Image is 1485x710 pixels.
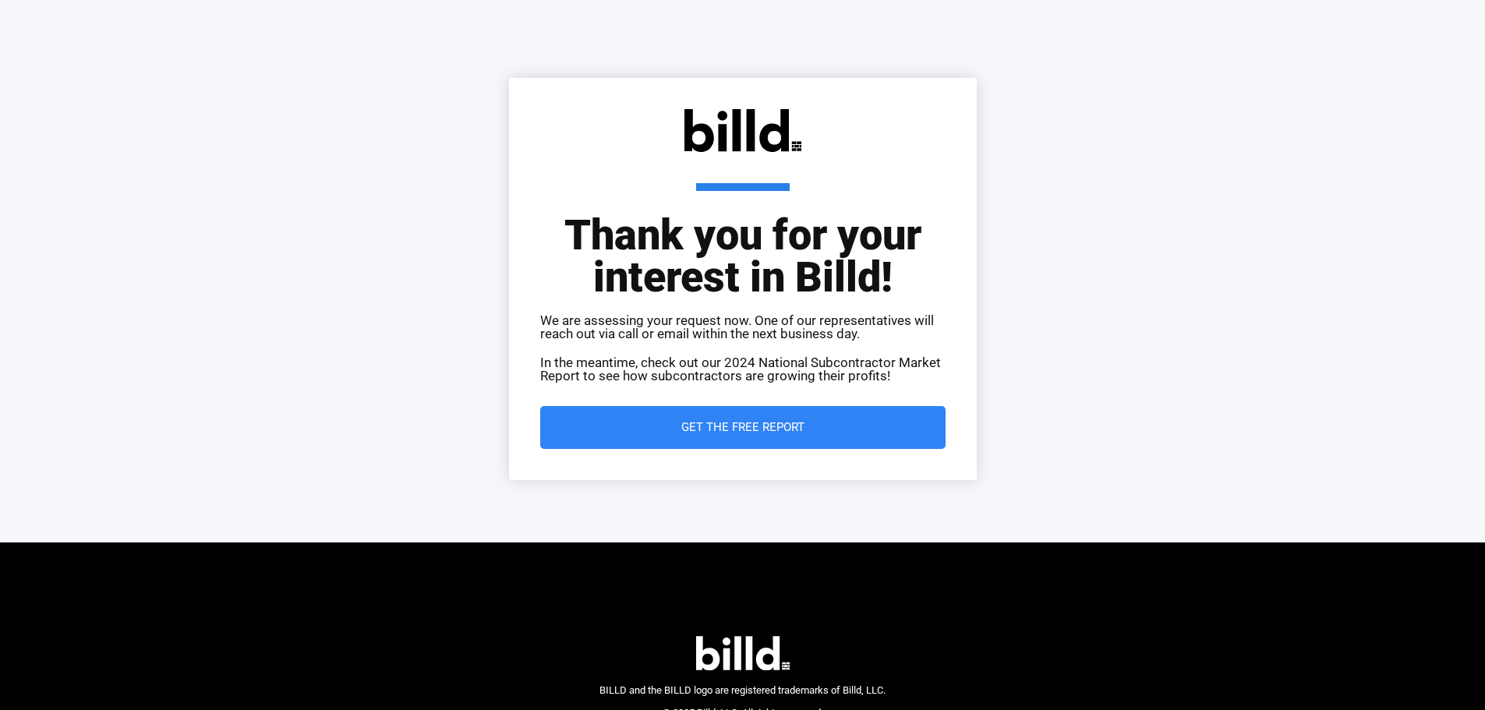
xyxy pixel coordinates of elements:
a: Get the Free Report [540,406,946,449]
h1: Thank you for your interest in Billd! [540,183,946,298]
p: We are assessing your request now. One of our representatives will reach out via call or email wi... [540,314,946,341]
span: Get the Free Report [681,422,804,433]
p: In the meantime, check out our 2024 National Subcontractor Market Report to see how subcontractor... [540,356,946,383]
